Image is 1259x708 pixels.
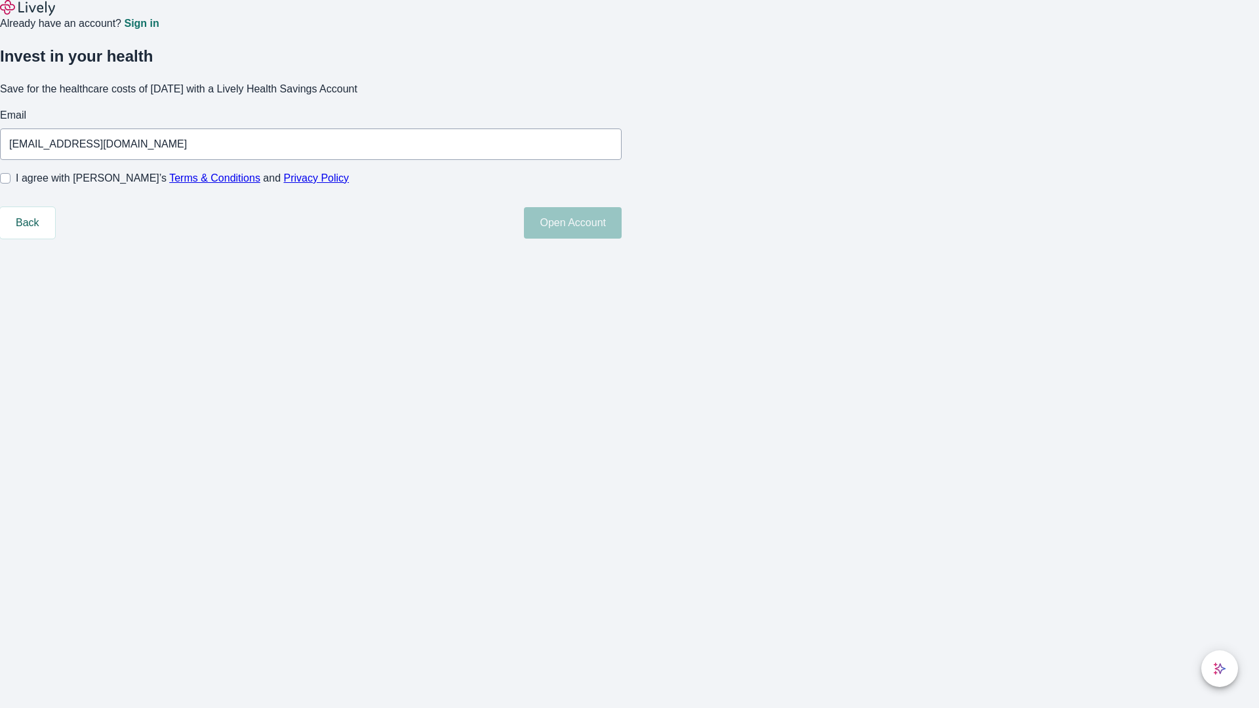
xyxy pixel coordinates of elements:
svg: Lively AI Assistant [1213,662,1226,675]
button: chat [1201,650,1238,687]
a: Sign in [124,18,159,29]
span: I agree with [PERSON_NAME]’s and [16,170,349,186]
a: Terms & Conditions [169,172,260,184]
a: Privacy Policy [284,172,350,184]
